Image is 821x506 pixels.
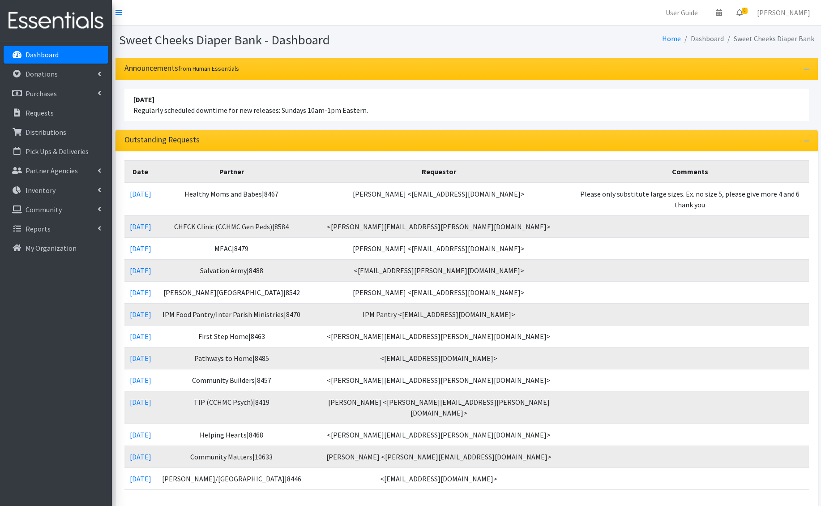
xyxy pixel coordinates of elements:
td: CHECK Clinic (CCHMC Gen Peds)|8584 [157,215,307,237]
td: [PERSON_NAME] <[EMAIL_ADDRESS][DOMAIN_NAME]> [307,281,571,303]
td: [PERSON_NAME] <[EMAIL_ADDRESS][DOMAIN_NAME]> [307,183,571,216]
td: <[PERSON_NAME][EMAIL_ADDRESS][PERSON_NAME][DOMAIN_NAME]> [307,369,571,391]
a: Dashboard [4,46,108,64]
td: Pathways to Home|8485 [157,347,307,369]
td: <[PERSON_NAME][EMAIL_ADDRESS][PERSON_NAME][DOMAIN_NAME]> [307,325,571,347]
a: [DATE] [130,244,151,253]
a: [DATE] [130,288,151,297]
a: Partner Agencies [4,162,108,180]
a: [DATE] [130,189,151,198]
a: Purchases [4,85,108,103]
td: [PERSON_NAME] <[EMAIL_ADDRESS][DOMAIN_NAME]> [307,237,571,259]
td: <[EMAIL_ADDRESS][DOMAIN_NAME]> [307,347,571,369]
a: Distributions [4,123,108,141]
th: Partner [157,160,307,183]
a: Inventory [4,181,108,199]
td: TIP (CCHMC Psych)|8419 [157,391,307,424]
a: [DATE] [130,474,151,483]
a: [DATE] [130,354,151,363]
p: My Organization [26,244,77,253]
strong: [DATE] [133,95,154,104]
p: Requests [26,108,54,117]
h3: Outstanding Requests [124,135,200,145]
li: Sweet Cheeks Diaper Bank [724,32,814,45]
span: 8 [742,8,748,14]
td: IPM Food Pantry/Inter Parish Ministries|8470 [157,303,307,325]
td: Healthy Moms and Babes|8467 [157,183,307,216]
p: Community [26,205,62,214]
h1: Sweet Cheeks Diaper Bank - Dashboard [119,32,463,48]
p: Inventory [26,186,56,195]
td: [PERSON_NAME] <[PERSON_NAME][EMAIL_ADDRESS][DOMAIN_NAME]> [307,446,571,467]
th: Date [124,160,157,183]
p: Distributions [26,128,66,137]
a: [PERSON_NAME] [750,4,817,21]
img: HumanEssentials [4,6,108,36]
a: [DATE] [130,452,151,461]
h3: Announcements [124,64,239,73]
td: MEAC|8479 [157,237,307,259]
p: Donations [26,69,58,78]
a: User Guide [659,4,705,21]
a: [DATE] [130,376,151,385]
td: Salvation Army|8488 [157,259,307,281]
p: Reports [26,224,51,233]
li: Dashboard [681,32,724,45]
td: [PERSON_NAME]/[GEOGRAPHIC_DATA]|8446 [157,467,307,489]
th: Requestor [307,160,571,183]
a: Community [4,201,108,219]
td: Community Matters|10633 [157,446,307,467]
li: Regularly scheduled downtime for new releases: Sundays 10am-1pm Eastern. [124,89,809,121]
td: <[PERSON_NAME][EMAIL_ADDRESS][PERSON_NAME][DOMAIN_NAME]> [307,215,571,237]
p: Dashboard [26,50,59,59]
td: Community Builders|8457 [157,369,307,391]
a: My Organization [4,239,108,257]
a: [DATE] [130,332,151,341]
a: 8 [729,4,750,21]
td: <[EMAIL_ADDRESS][PERSON_NAME][DOMAIN_NAME]> [307,259,571,281]
td: First Step Home|8463 [157,325,307,347]
a: Pick Ups & Deliveries [4,142,108,160]
td: <[PERSON_NAME][EMAIL_ADDRESS][PERSON_NAME][DOMAIN_NAME]> [307,424,571,446]
td: [PERSON_NAME] <[PERSON_NAME][EMAIL_ADDRESS][PERSON_NAME][DOMAIN_NAME]> [307,391,571,424]
a: [DATE] [130,310,151,319]
td: [PERSON_NAME][GEOGRAPHIC_DATA]|8542 [157,281,307,303]
a: [DATE] [130,222,151,231]
p: Partner Agencies [26,166,78,175]
td: Helping Hearts|8468 [157,424,307,446]
a: Requests [4,104,108,122]
p: Purchases [26,89,57,98]
a: Donations [4,65,108,83]
p: Pick Ups & Deliveries [26,147,89,156]
a: [DATE] [130,266,151,275]
td: IPM Pantry <[EMAIL_ADDRESS][DOMAIN_NAME]> [307,303,571,325]
small: from Human Essentials [178,64,239,73]
td: Please only substitute large sizes. Ex. no size 5, please give more 4 and 6 thank you [571,183,809,216]
td: <[EMAIL_ADDRESS][DOMAIN_NAME]> [307,467,571,489]
a: [DATE] [130,430,151,439]
a: Home [662,34,681,43]
th: Comments [571,160,809,183]
a: [DATE] [130,398,151,407]
a: Reports [4,220,108,238]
